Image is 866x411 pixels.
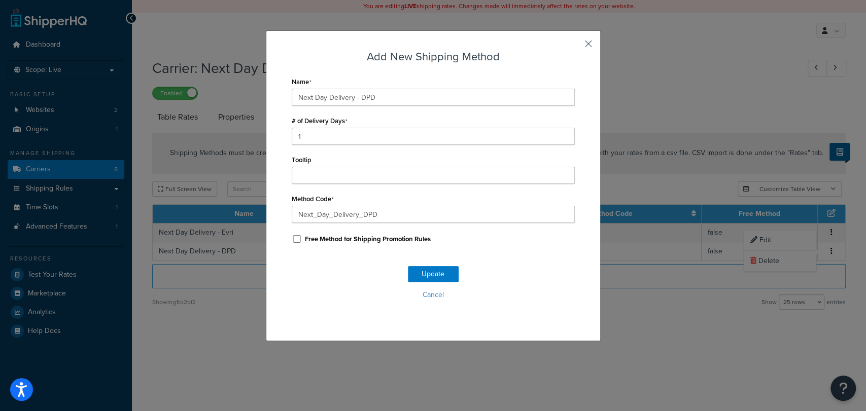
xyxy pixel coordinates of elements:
label: Method Code [292,195,334,203]
h3: Add New Shipping Method [292,49,575,64]
label: Tooltip [292,156,311,164]
button: Update [408,266,459,282]
button: Cancel [292,287,575,303]
label: Name [292,78,311,86]
label: # of Delivery Days [292,117,348,125]
label: Free Method for Shipping Promotion Rules [305,235,431,244]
